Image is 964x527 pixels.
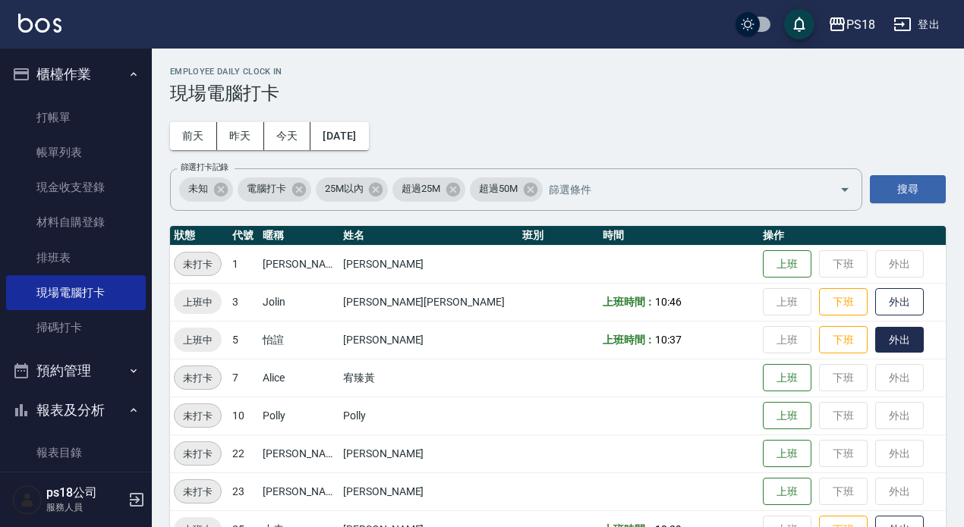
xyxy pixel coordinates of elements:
[819,288,868,316] button: 下班
[259,397,339,434] td: Polly
[6,135,146,170] a: 帳單列表
[175,408,221,424] span: 未打卡
[175,370,221,386] span: 未打卡
[6,55,146,94] button: 櫃檯作業
[6,435,146,470] a: 報表目錄
[603,334,656,346] b: 上班時間：
[759,226,946,246] th: 操作
[339,359,518,397] td: 宥臻黃
[259,245,339,283] td: [PERSON_NAME]
[887,11,946,39] button: 登出
[870,175,946,203] button: 搜尋
[259,359,339,397] td: Alice
[316,177,389,202] div: 25M以內
[339,321,518,359] td: [PERSON_NAME]
[46,500,124,514] p: 服務人員
[819,326,868,354] button: 下班
[6,240,146,275] a: 排班表
[6,100,146,135] a: 打帳單
[12,485,43,515] img: Person
[228,283,259,321] td: 3
[763,250,811,278] button: 上班
[763,478,811,506] button: 上班
[259,283,339,321] td: Jolin
[181,162,228,173] label: 篩選打卡記錄
[170,83,946,104] h3: 現場電腦打卡
[339,472,518,510] td: [PERSON_NAME]
[603,296,656,308] b: 上班時間：
[6,275,146,310] a: 現場電腦打卡
[392,181,449,196] span: 超過25M
[655,334,682,346] span: 10:37
[46,485,124,500] h5: ps18公司
[339,226,518,246] th: 姓名
[228,397,259,434] td: 10
[339,397,518,434] td: Polly
[763,440,811,468] button: 上班
[6,170,146,205] a: 現金收支登錄
[179,181,217,196] span: 未知
[655,296,682,308] span: 10:46
[228,472,259,510] td: 23
[470,177,543,202] div: 超過50M
[18,14,61,33] img: Logo
[264,122,311,150] button: 今天
[170,226,228,246] th: 狀態
[228,359,259,397] td: 7
[228,434,259,472] td: 22
[518,226,599,246] th: 班別
[228,245,259,283] td: 1
[310,122,368,150] button: [DATE]
[875,327,924,353] button: 外出
[545,176,813,202] input: 篩選條件
[833,177,857,202] button: Open
[470,181,527,196] span: 超過50M
[784,9,814,39] button: save
[875,288,924,316] button: 外出
[238,181,295,196] span: 電腦打卡
[175,256,221,272] span: 未打卡
[179,177,233,202] div: 未知
[6,391,146,430] button: 報表及分析
[599,226,760,246] th: 時間
[763,364,811,392] button: 上班
[6,351,146,391] button: 預約管理
[174,332,222,348] span: 上班中
[6,471,146,506] a: 消費分析儀表板
[259,472,339,510] td: [PERSON_NAME]
[339,283,518,321] td: [PERSON_NAME][PERSON_NAME]
[228,226,259,246] th: 代號
[763,402,811,430] button: 上班
[217,122,264,150] button: 昨天
[170,122,217,150] button: 前天
[175,446,221,462] span: 未打卡
[259,434,339,472] td: [PERSON_NAME]
[316,181,373,196] span: 25M以內
[6,205,146,240] a: 材料自購登錄
[6,310,146,345] a: 掃碼打卡
[174,294,222,310] span: 上班中
[846,15,875,34] div: PS18
[259,321,339,359] td: 怡諠
[228,321,259,359] td: 5
[339,245,518,283] td: [PERSON_NAME]
[392,177,465,202] div: 超過25M
[170,67,946,77] h2: Employee Daily Clock In
[259,226,339,246] th: 暱稱
[822,9,881,40] button: PS18
[339,434,518,472] td: [PERSON_NAME]
[175,484,221,500] span: 未打卡
[238,177,311,202] div: 電腦打卡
